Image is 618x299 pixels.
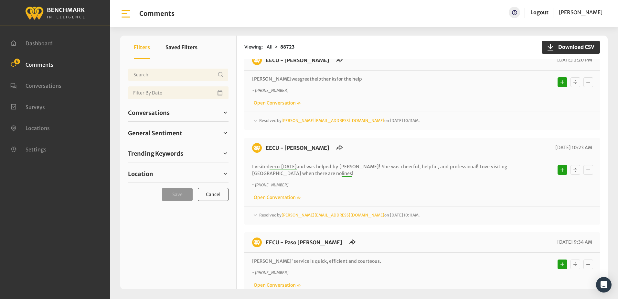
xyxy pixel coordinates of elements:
a: EECU - [PERSON_NAME] [266,145,329,151]
span: All [267,44,272,50]
div: Resolved by[PERSON_NAME][EMAIL_ADDRESS][DOMAIN_NAME]on [DATE] 10:11AM. [252,117,592,125]
a: Conversations [128,108,229,117]
span: Locations [26,125,50,131]
a: [PERSON_NAME] [559,7,602,18]
a: Open Conversation [252,100,301,106]
i: ~ [PHONE_NUMBER] [252,88,288,93]
span: great thanks [300,76,336,82]
span: Conversations [128,108,170,117]
a: Open Conversation [252,282,301,288]
img: benchmark [252,143,262,153]
span: Surveys [26,104,45,110]
a: Trending Keywords [128,149,229,158]
a: Dashboard [10,39,53,46]
span: General Sentiment [128,129,182,138]
span: [DATE] 9:34 AM [556,239,592,245]
p: [PERSON_NAME]’ service is quick, efficient and courteous. [252,258,507,265]
img: bar [120,8,132,19]
div: Basic example [556,163,595,176]
strong: 88723 [280,44,294,50]
button: Open Calendar [216,86,225,99]
span: help [312,76,321,82]
a: General Sentiment [128,128,229,138]
span: Resolved by on [DATE] 10:11AM. [259,213,420,217]
span: 6 [14,59,20,64]
div: Basic example [556,76,595,89]
span: Viewing: [244,44,263,50]
span: eecu [DATE] [270,164,297,170]
span: Comments [26,61,53,68]
img: benchmark [25,5,85,21]
a: Comments 6 [10,61,53,67]
span: [PERSON_NAME] [252,76,292,82]
a: EECU - Paso [PERSON_NAME] [266,239,342,246]
a: Location [128,169,229,179]
div: Resolved by[PERSON_NAME][EMAIL_ADDRESS][DOMAIN_NAME]on [DATE] 10:11AM. [252,212,592,219]
span: [PERSON_NAME] [559,9,602,16]
p: was for the help [252,76,507,83]
div: Open Intercom Messenger [596,277,612,293]
h6: EECU - Selma Branch [262,55,333,65]
a: Surveys [10,103,45,110]
input: Date range input field [128,86,229,99]
a: Open Conversation [252,194,301,200]
a: [PERSON_NAME][EMAIL_ADDRESS][DOMAIN_NAME] [282,118,384,123]
i: ~ [PHONE_NUMBER] [252,183,288,187]
i: ~ [PHONE_NUMBER] [252,270,288,275]
span: [DATE] 10:23 AM [554,145,592,150]
span: Location [128,170,153,178]
p: I visited and was helped by [PERSON_NAME]! She was cheerful, helpful, and professional! Love visi... [252,163,507,177]
span: Trending Keywords [128,149,183,158]
button: Download CSV [542,41,600,54]
button: Saved Filters [165,36,197,59]
a: Logout [530,9,549,16]
h1: Comments [139,10,175,17]
span: [DATE] 2:20 PM [556,57,592,63]
a: [PERSON_NAME][EMAIL_ADDRESS][DOMAIN_NAME] [282,213,384,217]
h6: EECU - Paso Robles [262,238,346,247]
a: Locations [10,124,50,131]
div: Basic example [556,258,595,271]
span: Dashboard [26,40,53,47]
h6: EECU - Selma Branch [262,143,333,153]
a: Conversations [10,82,61,88]
span: Settings [26,146,47,152]
a: Logout [530,7,549,18]
span: Download CSV [554,43,594,51]
span: Resolved by on [DATE] 10:11AM. [259,118,420,123]
img: benchmark [252,55,262,65]
a: EECU - [PERSON_NAME] [266,57,329,63]
span: Conversations [26,83,61,89]
a: Settings [10,146,47,152]
input: Username [128,68,229,81]
button: Cancel [198,188,229,201]
button: Filters [134,36,150,59]
span: lines [342,171,352,177]
img: benchmark [252,238,262,247]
